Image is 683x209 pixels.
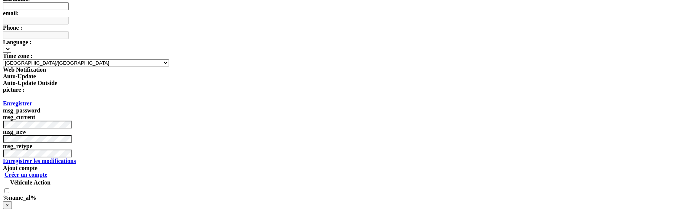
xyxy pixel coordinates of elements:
[3,107,40,114] span: msg_password
[3,201,12,209] button: ×
[3,158,76,164] a: Enregistrer les modifications
[3,128,26,135] label: msg_new
[3,165,38,171] span: Ajout compte
[3,114,35,120] label: msg_current
[3,143,32,149] label: msg_retype
[3,172,47,178] a: Créer un compte
[10,179,33,186] th: Véhicule
[3,25,22,31] label: Phone :
[3,10,19,16] label: email:
[3,53,33,59] label: Time zone :
[33,179,51,186] th: Action
[3,100,32,107] a: Enregistrer
[3,80,57,86] label: Auto-Update Outside
[3,73,36,79] label: Auto-Update
[3,195,36,201] strong: %name_al%
[3,39,32,45] label: Language :
[3,66,46,73] label: Web Notification
[3,86,25,93] label: picture :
